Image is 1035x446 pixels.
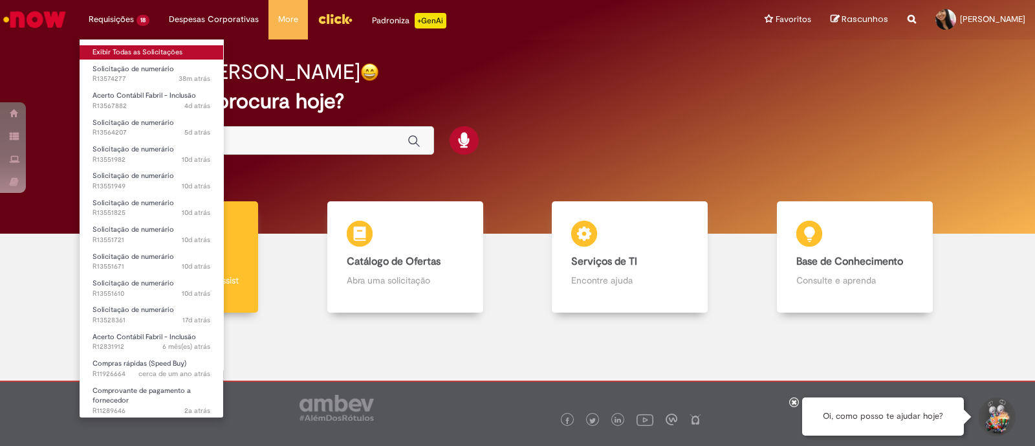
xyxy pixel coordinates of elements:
span: R12831912 [93,342,210,352]
span: More [278,13,298,26]
span: 10d atrás [182,155,210,164]
span: Despesas Corporativas [169,13,259,26]
span: 10d atrás [182,181,210,191]
span: 38m atrás [179,74,210,84]
img: logo_footer_linkedin.png [615,417,621,425]
span: Requisições [89,13,134,26]
span: 18 [136,15,149,26]
span: R11289646 [93,406,210,416]
span: R13551610 [93,289,210,299]
span: R13528361 [93,315,210,326]
time: 19/09/2025 16:40:01 [182,235,210,245]
time: 19/09/2025 17:38:53 [182,155,210,164]
span: 10d atrás [182,289,210,298]
span: R11926664 [93,369,210,379]
span: Solicitação de numerário [93,64,174,74]
a: Aberto R13528361 : Solicitação de numerário [80,303,223,327]
a: Aberto R11926664 : Compras rápidas (Speed Buy) [80,357,223,381]
p: Abra uma solicitação [347,274,464,287]
time: 12/09/2025 15:46:55 [182,315,210,325]
a: Catálogo de Ofertas Abra uma solicitação [293,201,518,313]
span: Solicitação de numerário [93,225,174,234]
span: R13564207 [93,128,210,138]
b: Base de Conhecimento [796,255,903,268]
h2: O que você procura hoje? [100,90,935,113]
img: click_logo_yellow_360x200.png [318,9,353,28]
time: 19/03/2025 17:28:57 [162,342,210,351]
ul: Requisições [79,39,224,418]
a: Tirar dúvidas Tirar dúvidas com Lupi Assist e Gen Ai [68,201,293,313]
img: logo_footer_ambev_rotulo_gray.png [300,395,374,421]
span: 6 mês(es) atrás [162,342,210,351]
a: Aberto R13567882 : Acerto Contábil Fabril - Inclusão [80,89,223,113]
span: [PERSON_NAME] [960,14,1025,25]
a: Aberto R13564207 : Solicitação de numerário [80,116,223,140]
time: 19/09/2025 16:21:47 [182,289,210,298]
span: Solicitação de numerário [93,171,174,181]
span: 2a atrás [184,406,210,416]
span: Solicitação de numerário [93,252,174,262]
a: Aberto R13551825 : Solicitação de numerário [80,196,223,220]
span: R13551671 [93,262,210,272]
img: ServiceNow [1,6,68,32]
h2: Boa noite, [PERSON_NAME] [100,61,360,84]
span: 4d atrás [184,101,210,111]
img: logo_footer_youtube.png [637,411,653,428]
span: Solicitação de numerário [93,144,174,154]
span: 10d atrás [182,262,210,271]
a: Base de Conhecimento Consulte e aprenda [743,201,968,313]
span: R13551982 [93,155,210,165]
a: Aberto R13551721 : Solicitação de numerário [80,223,223,247]
span: cerca de um ano atrás [138,369,210,379]
img: logo_footer_naosei.png [690,414,701,425]
span: Solicitação de numerário [93,118,174,128]
p: Consulte e aprenda [796,274,913,287]
a: Aberto R10306164 : Acerto Contábil Fabril - Inclusão [80,416,223,440]
span: Compras rápidas (Speed Buy) [93,359,186,368]
img: happy-face.png [360,63,379,82]
img: logo_footer_workplace.png [666,414,677,425]
span: R13574277 [93,74,210,84]
span: Solicitação de numerário [93,305,174,315]
a: Aberto R13551671 : Solicitação de numerário [80,250,223,274]
p: +GenAi [415,13,446,28]
a: Aberto R13551610 : Solicitação de numerário [80,276,223,300]
span: R13551825 [93,208,210,218]
img: logo_footer_facebook.png [564,418,571,424]
span: 5d atrás [184,128,210,137]
span: Acerto Contábil Fabril - Inclusão [93,91,196,100]
span: 17d atrás [182,315,210,325]
a: Exibir Todas as Solicitações [80,45,223,60]
a: Aberto R12831912 : Acerto Contábil Fabril - Inclusão [80,330,223,354]
span: Solicitação de numerário [93,198,174,208]
a: Serviços de TI Encontre ajuda [517,201,743,313]
b: Catálogo de Ofertas [347,255,441,268]
time: 19/09/2025 17:30:43 [182,181,210,191]
span: Rascunhos [842,13,888,25]
span: R13551721 [93,235,210,245]
time: 19/09/2025 17:01:41 [182,208,210,217]
span: R13551949 [93,181,210,192]
a: Aberto R13551982 : Solicitação de numerário [80,142,223,166]
div: Oi, como posso te ajudar hoje? [802,397,964,436]
time: 19/09/2025 16:32:19 [182,262,210,271]
span: Favoritos [776,13,811,26]
a: Aberto R13574277 : Solicitação de numerário [80,62,223,86]
a: Rascunhos [831,14,888,26]
span: R13567882 [93,101,210,111]
time: 28/09/2025 20:25:26 [179,74,210,84]
span: Solicitação de numerário [93,278,174,288]
button: Iniciar Conversa de Suporte [977,397,1016,436]
time: 25/03/2024 14:11:08 [184,406,210,416]
span: 10d atrás [182,235,210,245]
p: Encontre ajuda [571,274,688,287]
a: Aberto R11289646 : Comprovante de pagamento a fornecedor [80,384,223,412]
time: 25/09/2025 16:36:06 [184,101,210,111]
a: Aberto R13551949 : Solicitação de numerário [80,169,223,193]
img: logo_footer_twitter.png [589,418,596,424]
span: Acerto Contábil Fabril - Inclusão [93,332,196,342]
span: 10d atrás [182,208,210,217]
div: Padroniza [372,13,446,28]
span: Comprovante de pagamento a fornecedor [93,386,191,406]
b: Serviços de TI [571,255,637,268]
